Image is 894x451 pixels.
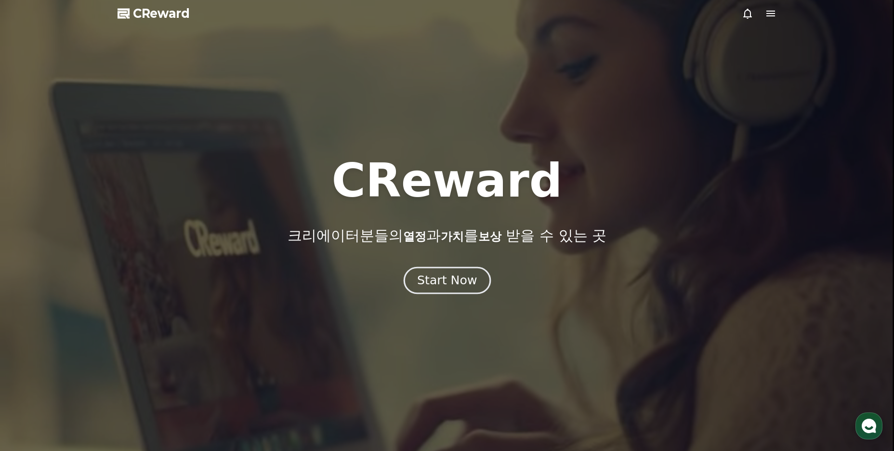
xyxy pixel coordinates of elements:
a: 대화 [64,305,124,330]
p: 크리에이터분들의 과 를 받을 수 있는 곳 [288,227,606,244]
span: CReward [133,6,190,21]
span: 보상 [478,230,501,243]
button: Start Now [403,267,490,294]
span: 설정 [149,320,160,328]
a: CReward [118,6,190,21]
a: 홈 [3,305,64,330]
a: Start Now [406,277,489,286]
span: 홈 [30,320,36,328]
a: 설정 [124,305,185,330]
h1: CReward [331,158,562,204]
span: 가치 [441,230,464,243]
span: 대화 [88,320,100,328]
span: 열정 [403,230,426,243]
div: Start Now [417,272,477,289]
